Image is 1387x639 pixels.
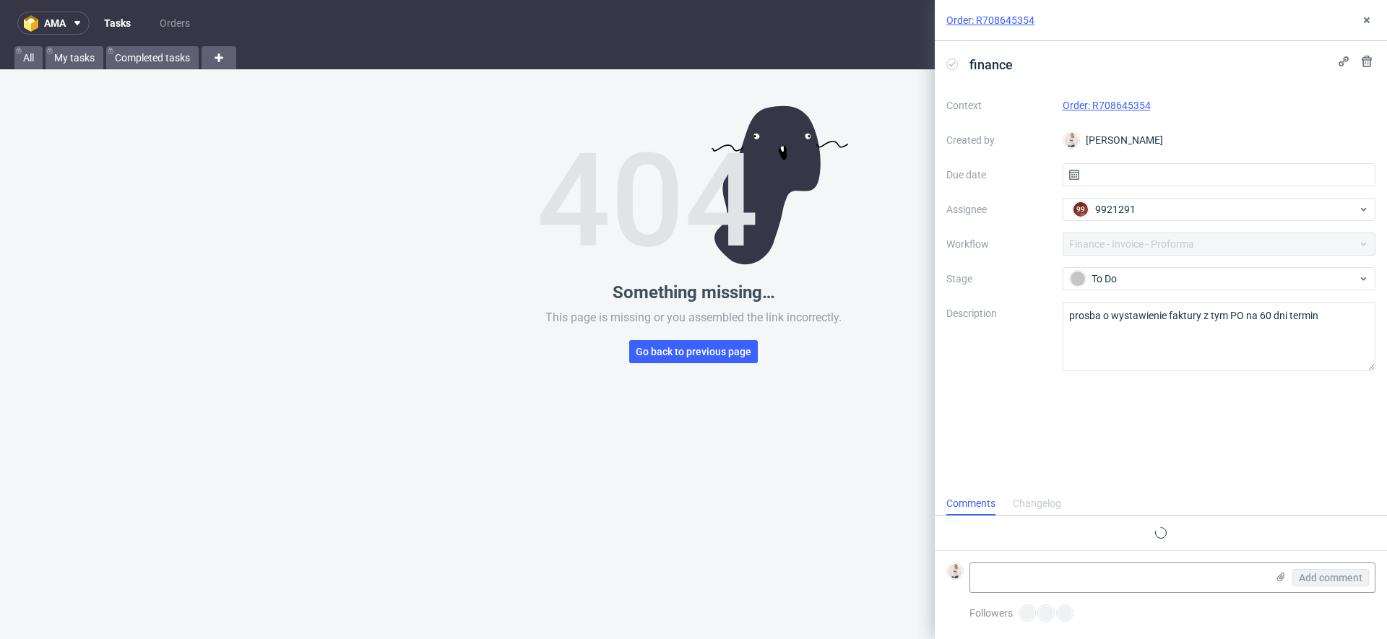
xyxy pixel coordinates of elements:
p: Something missing… [613,282,775,303]
label: Context [946,97,1051,114]
img: Mari Fok [948,564,962,578]
img: logo [24,15,44,32]
span: 9921291 [1095,202,1136,217]
a: All [14,46,43,69]
p: This page is missing or you assembled the link incorrectly. [545,310,842,326]
a: Tasks [95,12,139,35]
a: Orders [151,12,199,35]
label: Assignee [946,201,1051,218]
a: Order: R708645354 [1063,100,1151,111]
label: Description [946,305,1051,368]
label: Workflow [946,235,1051,253]
img: Mari Fok [1064,133,1079,147]
div: [PERSON_NAME] [1063,129,1376,152]
div: Comments [946,492,995,516]
label: Due date [946,166,1051,183]
figcaption: 99 [1073,202,1088,217]
span: ama [44,18,66,28]
button: ama [17,12,90,35]
button: Go back to previous page [629,340,758,363]
a: My tasks [46,46,103,69]
img: Error image [540,105,848,265]
div: Changelog [1013,492,1061,516]
div: To Do [1070,271,1357,287]
textarea: prosba o wystawienie faktury z tym PO na 60 dni termin [1063,302,1376,371]
label: Stage [946,270,1051,287]
a: Order: R708645354 [946,13,1034,27]
span: finance [964,53,1019,77]
a: Completed tasks [106,46,199,69]
span: Go back to previous page [636,347,751,357]
label: Created by [946,131,1051,149]
span: Followers [969,607,1013,619]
